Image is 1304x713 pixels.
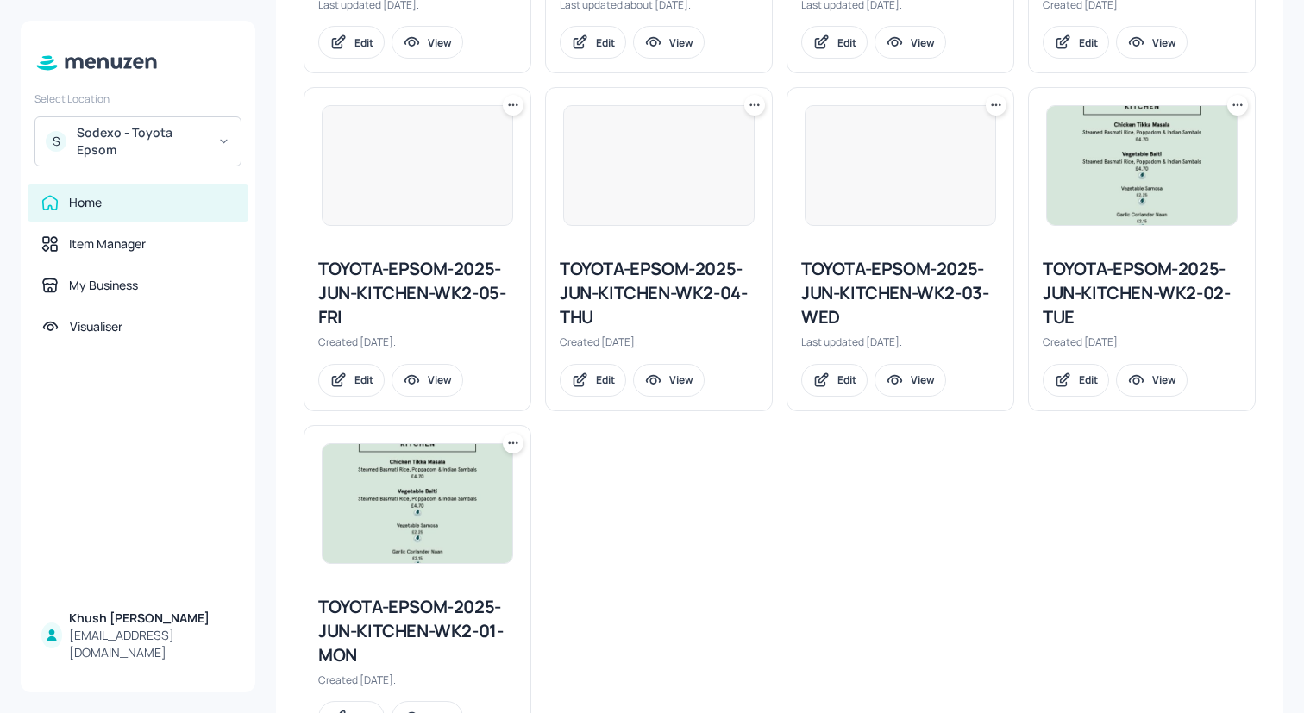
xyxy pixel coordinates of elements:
div: View [428,372,452,387]
div: Edit [1079,35,1098,50]
div: Visualiser [70,318,122,335]
div: View [1152,35,1176,50]
div: Created [DATE]. [1043,335,1241,349]
div: Sodexo - Toyota Epsom [77,124,207,159]
div: View [428,35,452,50]
div: View [911,372,935,387]
div: View [669,35,693,50]
div: TOYOTA-EPSOM-2025-JUN-KITCHEN-WK2-01-MON [318,595,517,667]
div: Edit [837,35,856,50]
div: Item Manager [69,235,146,253]
div: View [669,372,693,387]
img: 2025-07-11-175221928906691p66w8h9gu.jpeg [1047,106,1237,225]
div: Edit [354,35,373,50]
div: Created [DATE]. [318,335,517,349]
div: View [1152,372,1176,387]
img: 2025-07-11-175221928906691p66w8h9gu.jpeg [323,444,512,563]
div: Edit [1079,372,1098,387]
div: [EMAIL_ADDRESS][DOMAIN_NAME] [69,627,235,661]
div: TOYOTA-EPSOM-2025-JUN-KITCHEN-WK2-04-THU [560,257,758,329]
div: My Business [69,277,138,294]
div: View [911,35,935,50]
div: Edit [837,372,856,387]
div: Created [DATE]. [318,672,517,687]
div: Home [69,194,102,211]
div: Last updated [DATE]. [801,335,1000,349]
div: TOYOTA-EPSOM-2025-JUN-KITCHEN-WK2-02-TUE [1043,257,1241,329]
div: TOYOTA-EPSOM-2025-JUN-KITCHEN-WK2-03-WED [801,257,1000,329]
div: S [46,131,66,152]
div: Edit [596,35,615,50]
div: TOYOTA-EPSOM-2025-JUN-KITCHEN-WK2-05-FRI [318,257,517,329]
div: Edit [354,372,373,387]
div: Created [DATE]. [560,335,758,349]
div: Select Location [34,91,241,106]
div: Edit [596,372,615,387]
div: Khush [PERSON_NAME] [69,610,235,627]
